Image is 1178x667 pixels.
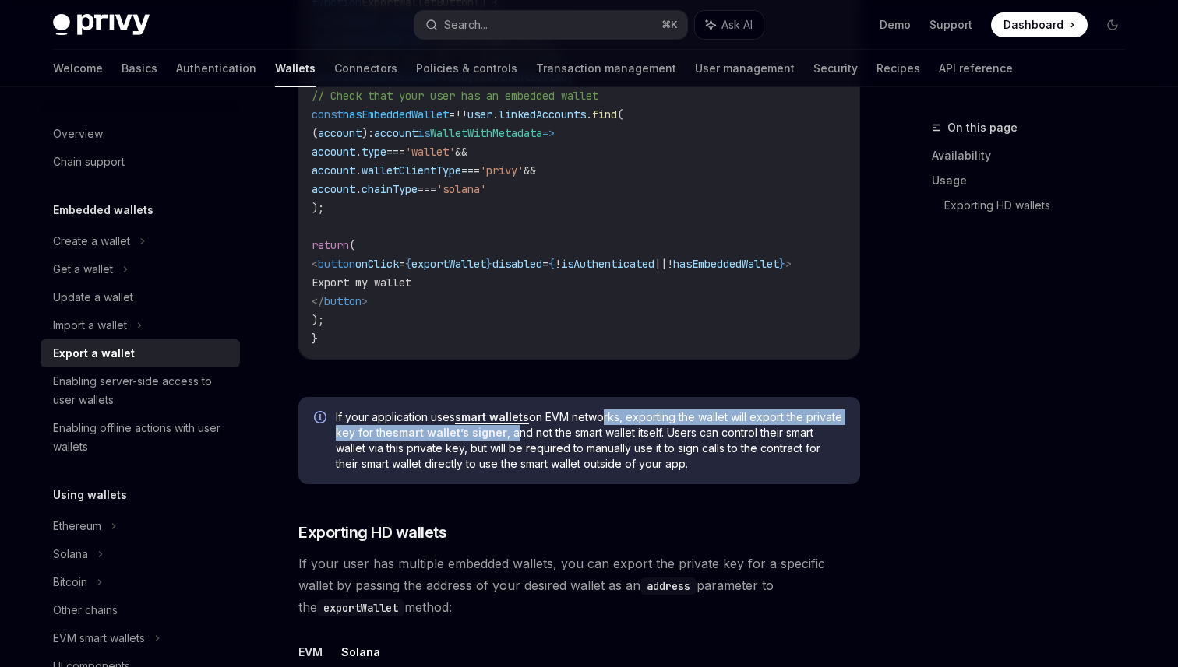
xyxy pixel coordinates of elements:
div: Get a wallet [53,260,113,279]
div: Bitcoin [53,573,87,592]
div: Ethereum [53,517,101,535]
span: || [654,257,667,271]
a: Demo [880,17,911,33]
span: 'privy' [480,163,524,177]
span: { [548,257,555,271]
span: === [418,182,436,196]
span: ( [349,238,355,252]
span: const [312,107,343,121]
a: Chain support [41,148,240,176]
span: ) [362,126,368,140]
span: ( [312,126,318,140]
span: hasEmbeddedWallet [673,257,779,271]
h5: Using wallets [53,486,127,504]
span: is [418,126,430,140]
span: account [312,182,355,196]
span: ⌘ K [661,19,678,31]
span: walletClientType [362,163,461,177]
a: Authentication [176,50,256,87]
a: API reference [939,50,1013,87]
span: Export my wallet [312,276,411,290]
a: Update a wallet [41,283,240,311]
span: Exporting HD wallets [298,521,446,543]
a: Policies & controls [416,50,517,87]
a: Wallets [275,50,316,87]
span: { [405,257,411,271]
code: address [640,577,697,595]
span: . [586,107,592,121]
div: Update a wallet [53,288,133,307]
span: account [374,126,418,140]
span: } [779,257,785,271]
div: Export a wallet [53,344,135,363]
span: 'wallet' [405,145,455,159]
span: onClick [355,257,399,271]
span: => [542,126,555,140]
span: button [324,294,362,308]
span: } [312,332,318,346]
span: ! [555,257,561,271]
span: chainType [362,182,418,196]
div: Solana [53,545,88,563]
span: disabled [492,257,542,271]
img: dark logo [53,14,150,36]
span: ! [667,257,673,271]
span: If your application uses on EVM networks, exporting the wallet will export the private key for th... [336,409,845,472]
span: exportWallet [411,257,486,271]
span: . [355,163,362,177]
svg: Info [314,411,330,427]
div: Other chains [53,601,118,620]
span: button [318,257,355,271]
a: Recipes [876,50,920,87]
span: </ [312,294,324,308]
span: = [542,257,548,271]
span: } [486,257,492,271]
span: !! [455,107,467,121]
a: Connectors [334,50,397,87]
span: . [492,107,499,121]
div: Overview [53,125,103,143]
div: Chain support [53,153,125,171]
code: exportWallet [317,599,404,616]
span: ( [617,107,623,121]
span: . [355,182,362,196]
a: Support [929,17,972,33]
a: Dashboard [991,12,1088,37]
div: Search... [444,16,488,34]
span: // Check that your user has an embedded wallet [312,89,598,103]
a: Enabling offline actions with user wallets [41,414,240,461]
button: Search...⌘K [414,11,687,39]
a: Transaction management [536,50,676,87]
span: type [362,145,386,159]
div: Import a wallet [53,316,127,335]
span: === [461,163,480,177]
span: ); [312,313,324,327]
span: Dashboard [1003,17,1063,33]
span: = [449,107,455,121]
span: return [312,238,349,252]
span: If your user has multiple embedded wallets, you can export the private key for a specific wallet ... [298,553,860,618]
span: hasEmbeddedWallet [343,107,449,121]
span: === [386,145,405,159]
a: Enabling server-side access to user wallets [41,367,240,414]
span: isAuthenticated [561,257,654,271]
button: Ask AI [695,11,764,39]
a: Other chains [41,596,240,624]
span: account [318,126,362,140]
span: linkedAccounts [499,107,586,121]
h5: Embedded wallets [53,201,153,219]
button: Toggle dark mode [1100,12,1125,37]
span: find [592,107,617,121]
span: 'solana' [436,182,486,196]
span: : [368,126,374,140]
a: Security [813,50,858,87]
span: = [399,257,405,271]
a: Export a wallet [41,339,240,367]
a: Availability [932,143,1137,168]
span: > [785,257,792,271]
span: account [312,163,355,177]
span: Ask AI [721,17,753,33]
span: On this page [947,118,1018,137]
a: Welcome [53,50,103,87]
div: EVM smart wallets [53,629,145,648]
